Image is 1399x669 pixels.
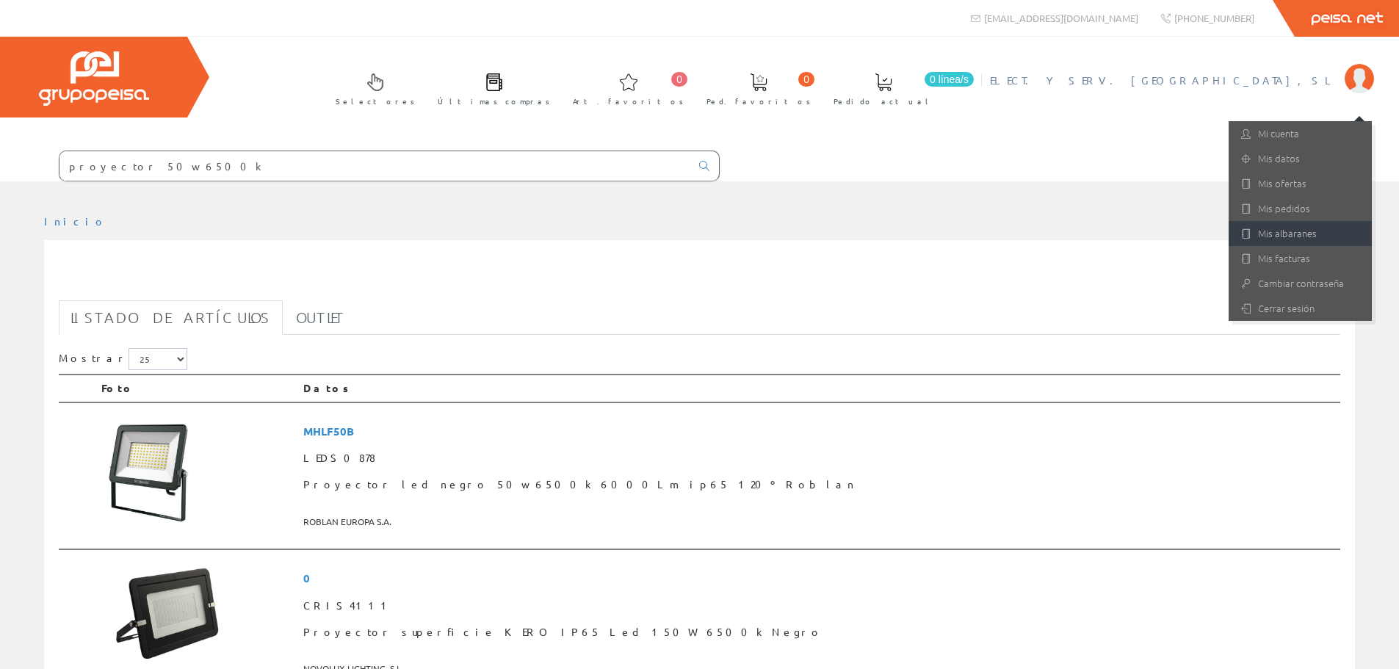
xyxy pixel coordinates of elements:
h1: proyector 50w 6500k [59,264,1340,293]
th: Foto [95,375,297,402]
span: 0 [798,72,814,87]
a: Mis pedidos [1229,196,1372,221]
span: Últimas compras [438,94,550,109]
a: Cerrar sesión [1229,296,1372,321]
select: Mostrar [129,348,187,370]
a: Outlet [284,300,357,335]
span: CRIS4111 [303,593,1334,619]
span: MHLF50B [303,418,1334,445]
span: Art. favoritos [573,94,684,109]
a: Mis albaranes [1229,221,1372,246]
a: Listado de artículos [59,300,283,335]
span: [EMAIL_ADDRESS][DOMAIN_NAME] [984,12,1138,24]
input: Buscar ... [59,151,690,181]
a: Cambiar contraseña [1229,271,1372,296]
label: Mostrar [59,348,187,370]
a: ELECT. Y SERV. [GEOGRAPHIC_DATA], SL [990,61,1374,75]
span: 0 [671,72,687,87]
span: LEDS0878 [303,445,1334,471]
span: Pedido actual [834,94,933,109]
a: 0 línea/s Pedido actual [819,61,977,115]
span: Proyector led negro 50w 6500k 6000Lm ip65 120º Roblan [303,471,1334,498]
span: Ped. favoritos [706,94,811,109]
span: 0 [303,565,1334,592]
a: Mis datos [1229,146,1372,171]
a: Mi cuenta [1229,121,1372,146]
span: Selectores [336,94,415,109]
a: Selectores [321,61,422,115]
img: Foto artículo Proyector superficie KERO IP65 Led 150W 6500k Negro (192x141.0474516696) [101,565,242,668]
span: ELECT. Y SERV. [GEOGRAPHIC_DATA], SL [990,73,1337,87]
a: Inicio [44,214,106,228]
img: Grupo Peisa [39,51,149,106]
img: Foto artículo Proyector led negro 50w 6500k 6000Lm ip65 120º Roblan (129x150) [101,418,196,528]
a: Últimas compras [423,61,557,115]
a: Mis ofertas [1229,171,1372,196]
span: Proyector superficie KERO IP65 Led 150W 6500k Negro [303,619,1334,646]
span: 0 línea/s [925,72,974,87]
a: Mis facturas [1229,246,1372,271]
span: [PHONE_NUMBER] [1174,12,1254,24]
span: ROBLAN EUROPA S.A. [303,510,1334,534]
th: Datos [297,375,1340,402]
